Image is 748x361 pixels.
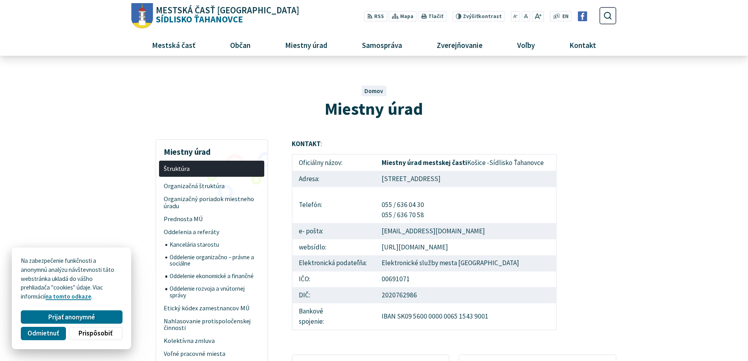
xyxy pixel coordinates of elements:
span: Voľné pracovné miesta [164,348,260,361]
a: Logo Sídlisko Ťahanovce, prejsť na domovskú stránku. [132,3,299,29]
span: Oddelenie ekonomické a finančné [170,270,260,283]
td: [STREET_ADDRESS] [375,171,556,187]
span: Štruktúra [164,162,260,175]
td: IČO: [292,271,375,288]
a: 055 / 636 70 58 [382,211,424,219]
a: 00691071 [382,275,410,283]
strong: KONTAKT [292,139,321,148]
a: 2020762986 [382,291,417,299]
a: Miestny úrad [271,34,342,55]
a: Oddelenie organizačno – právne a sociálne [165,251,265,270]
button: Zmenšiť veľkosť písma [511,11,520,22]
a: Mestská časť [137,34,210,55]
h3: Miestny úrad [159,141,264,158]
td: DIČ: [292,287,375,303]
strong: Miestny úrad mestskej časti [382,158,467,167]
button: Tlačiť [418,11,446,22]
span: Prispôsobiť [79,329,112,337]
a: Organizačná štruktúra [159,180,264,192]
span: Etický kódex zamestnancov MÚ [164,302,260,315]
a: 09 5600 0000 0065 [405,312,458,321]
span: Samospráva [359,34,405,55]
a: Domov [364,87,383,95]
a: Elektronické služby mesta [GEOGRAPHIC_DATA] [382,258,519,267]
span: EN [562,13,569,21]
td: Bankové spojenie: [292,303,375,330]
span: Prijať anonymné [48,313,95,321]
a: Etický kódex zamestnancov MÚ [159,302,264,315]
a: Zverejňovanie [422,34,497,55]
p: Na zabezpečenie funkčnosti a anonymnú analýzu návštevnosti táto webstránka ukladá do vášho prehli... [21,257,122,301]
span: Tlačiť [428,13,443,20]
span: Odmietnuť [27,329,59,337]
span: Oddelenie rozvoja a vnútornej správy [170,282,260,302]
a: Nahlasovanie protispoločenskej činnosti [159,315,264,335]
td: websídlo: [292,239,375,255]
span: Mestská časť [149,34,198,55]
button: Zvýšiťkontrast [452,11,505,22]
a: Mapa [389,11,417,22]
span: Oddelenie organizačno – právne a sociálne [170,251,260,270]
span: Organizačná štruktúra [164,180,260,192]
a: EN [560,13,571,21]
a: Oddelenie rozvoja a vnútornej správy [165,282,265,302]
span: RSS [374,13,384,21]
span: Zverejňovanie [433,34,485,55]
span: Nahlasovanie protispoločenskej činnosti [164,315,260,335]
span: Mestská časť [GEOGRAPHIC_DATA] [156,6,299,15]
span: Kontakt [567,34,599,55]
a: Štruktúra [159,161,264,177]
span: Organizačný poriadok miestneho úradu [164,192,260,213]
button: Prijať anonymné [21,310,122,324]
span: Mapa [400,13,413,21]
span: Kancelária starostu [170,238,260,251]
button: Prispôsobiť [69,327,122,340]
a: Samospráva [348,34,417,55]
span: Miestny úrad [282,34,330,55]
td: [URL][DOMAIN_NAME] [375,239,556,255]
a: 055 / 636 04 30 [382,200,424,209]
a: RSS [364,11,387,22]
img: Prejsť na domovskú stránku [132,3,153,29]
p: : [292,139,557,149]
td: Elektronická podateľňa: [292,255,375,271]
a: Organizačný poriadok miestneho úradu [159,192,264,213]
a: Kontakt [555,34,611,55]
span: Kolektívna zmluva [164,335,260,348]
span: Občan [227,34,253,55]
td: [EMAIL_ADDRESS][DOMAIN_NAME] [375,223,556,239]
button: Nastaviť pôvodnú veľkosť písma [521,11,530,22]
a: Oddelenia a referáty [159,225,264,238]
a: Prednosta MÚ [159,213,264,225]
td: e- pošta: [292,223,375,239]
a: Kolektívna zmluva [159,335,264,348]
td: Košice -Sídlisko Ťahanovce [375,154,556,171]
a: Oddelenie ekonomické a finančné [165,270,265,283]
a: na tomto odkaze [46,293,91,300]
span: Zvýšiť [463,13,478,20]
span: Oddelenia a referáty [164,225,260,238]
span: Prednosta MÚ [164,213,260,225]
span: Miestny úrad [325,98,423,119]
button: Odmietnuť [21,327,66,340]
span: Voľby [514,34,538,55]
span: kontrast [463,13,502,20]
td: Oficiálny názov: [292,154,375,171]
a: Voľby [503,34,549,55]
td: IBAN SK [375,303,556,330]
a: 1543 9001 [459,312,488,321]
button: Zväčšiť veľkosť písma [532,11,544,22]
a: Voľné pracovné miesta [159,348,264,361]
td: Adresa: [292,171,375,187]
td: Telefón: [292,187,375,223]
a: Občan [216,34,265,55]
img: Prejsť na Facebook stránku [578,11,587,21]
a: Kancelária starostu [165,238,265,251]
span: Sídlisko Ťahanovce [153,6,300,24]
